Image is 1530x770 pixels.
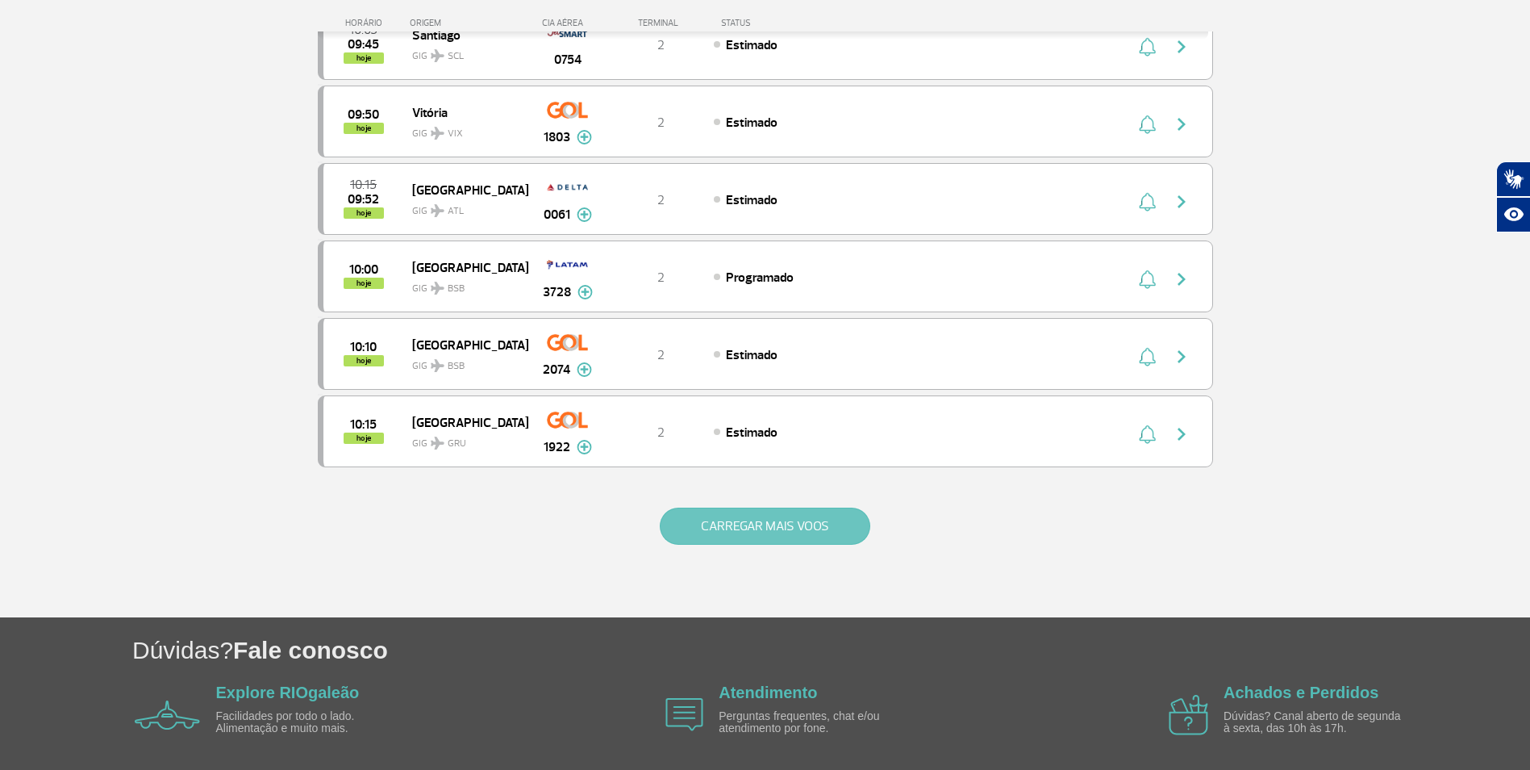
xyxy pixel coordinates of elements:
img: sino-painel-voo.svg [1139,425,1156,444]
span: hoje [344,433,384,444]
img: sino-painel-voo.svg [1139,347,1156,366]
img: seta-direita-painel-voo.svg [1172,192,1191,211]
span: GRU [448,437,466,451]
span: 2025-09-30 09:50:00 [348,109,379,120]
span: ATL [448,204,464,219]
span: 2025-09-30 09:45:00 [348,39,379,50]
div: ORIGEM [410,18,527,28]
span: 2025-09-30 10:15:00 [350,419,377,430]
h1: Dúvidas? [132,634,1530,667]
img: mais-info-painel-voo.svg [577,207,592,222]
span: hoje [344,207,384,219]
span: [GEOGRAPHIC_DATA] [412,412,515,433]
span: Estimado [726,37,778,53]
a: Achados e Perdidos [1224,684,1378,701]
div: STATUS [713,18,844,28]
img: destiny_airplane.svg [431,282,444,295]
span: Estimado [726,192,778,208]
img: sino-painel-voo.svg [1139,115,1156,134]
p: Dúvidas? Canal aberto de segunda à sexta, das 10h às 17h. [1224,710,1409,735]
span: hoje [344,52,384,64]
a: Explore RIOgaleão [216,684,360,701]
span: 2025-09-30 09:52:00 [348,194,379,205]
span: Programado [726,270,794,286]
img: sino-painel-voo.svg [1139,192,1156,211]
span: 2074 [543,360,570,379]
span: GIG [412,428,515,451]
span: 0754 [554,50,582,69]
img: destiny_airplane.svg [431,49,444,62]
span: hoje [344,123,384,134]
img: destiny_airplane.svg [431,127,444,140]
a: Atendimento [719,684,817,701]
span: hoje [344,278,384,289]
div: TERMINAL [608,18,713,28]
img: destiny_airplane.svg [431,437,444,450]
span: 1922 [544,437,570,457]
span: VIX [448,127,463,141]
img: airplane icon [1169,695,1208,735]
img: seta-direita-painel-voo.svg [1172,37,1191,56]
p: Facilidades por todo o lado. Alimentação e muito mais. [216,710,402,735]
span: GIG [412,118,515,141]
img: mais-info-painel-voo.svg [577,362,592,377]
span: [GEOGRAPHIC_DATA] [412,334,515,355]
span: BSB [448,359,465,374]
span: BSB [448,282,465,296]
span: 2025-09-30 10:15:00 [350,179,377,190]
span: 0061 [544,205,570,224]
span: GIG [412,195,515,219]
img: mais-info-painel-voo.svg [577,440,592,454]
span: 2025-09-30 10:00:00 [349,264,378,275]
img: airplane icon [135,701,200,730]
span: 2 [657,37,665,53]
span: 2 [657,347,665,363]
span: Fale conosco [233,637,388,663]
img: mais-info-painel-voo.svg [577,130,592,144]
button: Abrir tradutor de língua de sinais. [1496,161,1530,197]
img: airplane icon [665,698,703,731]
img: seta-direita-painel-voo.svg [1172,115,1191,134]
img: seta-direita-painel-voo.svg [1172,347,1191,366]
span: 2 [657,425,665,441]
span: 2 [657,192,665,208]
span: hoje [344,355,384,366]
span: 3728 [543,282,571,302]
img: seta-direita-painel-voo.svg [1172,270,1191,289]
span: 2 [657,115,665,131]
button: Abrir recursos assistivos. [1496,197,1530,232]
span: 2 [657,270,665,286]
span: Estimado [726,115,778,131]
img: destiny_airplane.svg [431,359,444,372]
button: CARREGAR MAIS VOOS [660,508,870,545]
img: seta-direita-painel-voo.svg [1172,425,1191,444]
span: Vitória [412,102,515,123]
span: GIG [412,350,515,374]
span: GIG [412,273,515,296]
span: [GEOGRAPHIC_DATA] [412,179,515,200]
div: CIA AÉREA [527,18,608,28]
span: Estimado [726,425,778,441]
img: sino-painel-voo.svg [1139,270,1156,289]
span: GIG [412,40,515,64]
span: 2025-09-30 10:10:00 [350,341,377,353]
span: 1803 [544,128,570,147]
img: sino-painel-voo.svg [1139,37,1156,56]
span: SCL [448,49,464,64]
div: HORÁRIO [323,18,411,28]
span: [GEOGRAPHIC_DATA] [412,257,515,278]
p: Perguntas frequentes, chat e/ou atendimento por fone. [719,710,904,735]
img: destiny_airplane.svg [431,204,444,217]
img: mais-info-painel-voo.svg [577,285,593,299]
span: Estimado [726,347,778,363]
div: Plugin de acessibilidade da Hand Talk. [1496,161,1530,232]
